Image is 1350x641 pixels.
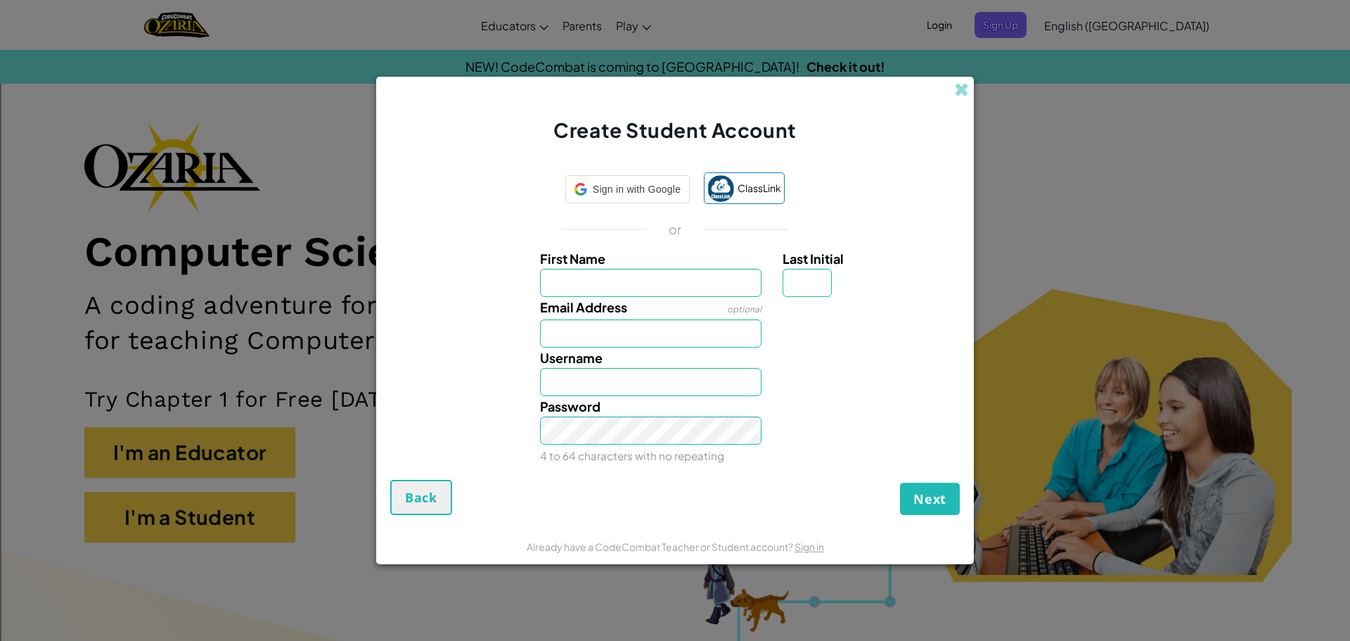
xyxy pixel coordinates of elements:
a: Sign in [795,540,824,553]
span: First Name [540,250,605,267]
span: optional [727,304,761,315]
div: Home [6,6,294,18]
span: ClassLink [738,178,781,198]
span: Create Student Account [553,118,796,142]
button: Back [390,480,452,515]
div: Options [6,84,1344,96]
span: Last Initial [783,250,844,267]
span: Sign in with Google [593,179,681,200]
div: Sign out [6,96,1344,109]
span: Password [540,398,600,414]
small: 4 to 64 characters with no repeating [540,449,724,462]
span: Back [405,489,437,506]
p: or [669,221,682,238]
span: Email Address [540,299,627,315]
img: classlink-logo-small.png [707,175,734,202]
span: Username [540,350,603,366]
span: Already have a CodeCombat Teacher or Student account? [527,540,795,553]
div: Sort A > Z [6,33,1344,46]
button: Next [900,483,960,515]
input: Search outlines [6,18,130,33]
div: Sign in with Google [565,175,690,203]
div: Sort New > Old [6,46,1344,58]
div: Delete [6,71,1344,84]
span: Next [913,490,946,507]
div: Move To ... [6,58,1344,71]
